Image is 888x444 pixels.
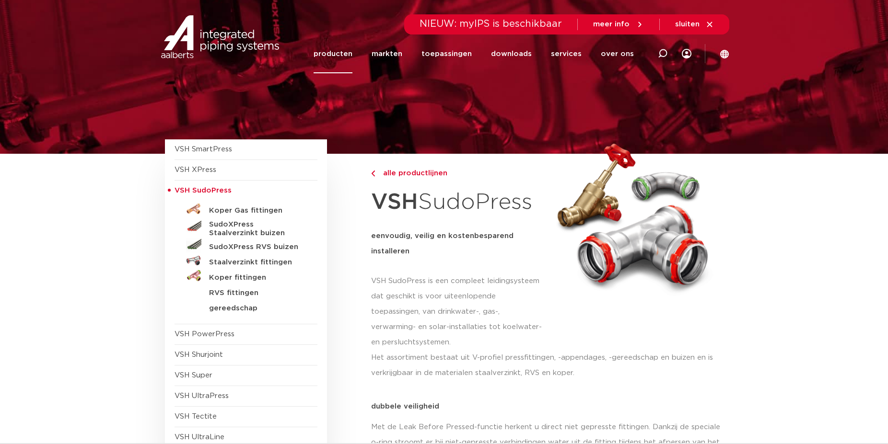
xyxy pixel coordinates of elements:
[371,171,375,177] img: chevron-right.svg
[209,206,304,215] h5: Koper Gas fittingen
[371,184,545,221] h1: SudoPress
[420,19,562,29] span: NIEUW: myIPS is beschikbaar
[209,220,304,238] h5: SudoXPress Staalverzinkt buizen
[175,166,216,173] a: VSH XPress
[377,170,447,177] span: alle productlijnen
[593,20,644,29] a: meer info
[209,258,304,267] h5: Staalverzinkt fittingen
[209,243,304,251] h5: SudoXPress RVS buizen
[314,34,634,73] nav: Menu
[175,146,232,153] a: VSH SmartPress
[371,191,418,213] strong: VSH
[682,34,691,73] div: my IPS
[175,392,229,399] a: VSH UltraPress
[175,201,317,216] a: Koper Gas fittingen
[175,284,317,299] a: RVS fittingen
[175,372,212,379] a: VSH Super
[675,21,700,28] span: sluiten
[371,168,545,179] a: alle productlijnen
[675,20,714,29] a: sluiten
[371,232,514,255] strong: eenvoudig, veilig en kostenbesparend installeren
[175,433,224,441] a: VSH UltraLine
[371,273,545,350] p: VSH SudoPress is een compleet leidingsysteem dat geschikt is voor uiteenlopende toepassingen, van...
[209,289,304,297] h5: RVS fittingen
[491,34,532,73] a: downloads
[371,403,724,410] p: dubbele veiligheid
[175,187,232,194] span: VSH SudoPress
[175,351,223,358] a: VSH Shurjoint
[421,34,472,73] a: toepassingen
[175,216,317,238] a: SudoXPress Staalverzinkt buizen
[175,268,317,284] a: Koper fittingen
[372,34,402,73] a: markten
[593,21,630,28] span: meer info
[175,330,234,338] a: VSH PowerPress
[209,304,304,313] h5: gereedschap
[175,238,317,253] a: SudoXPress RVS buizen
[551,34,582,73] a: services
[175,299,317,314] a: gereedschap
[175,253,317,268] a: Staalverzinkt fittingen
[371,350,724,381] p: Het assortiment bestaat uit V-profiel pressfittingen, -appendages, -gereedschap en buizen en is v...
[314,34,352,73] a: producten
[175,413,217,420] a: VSH Tectite
[209,273,304,282] h5: Koper fittingen
[601,34,634,73] a: over ons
